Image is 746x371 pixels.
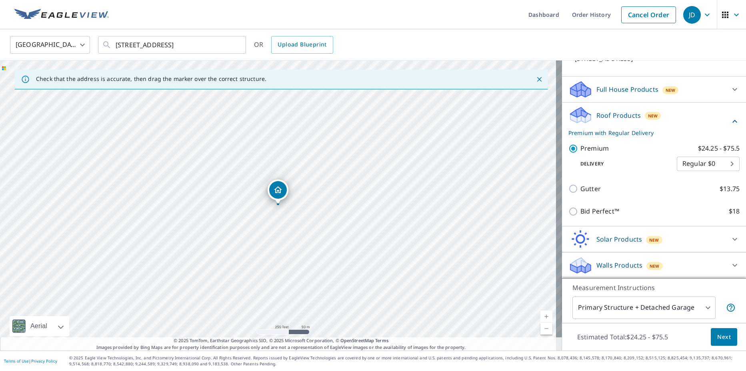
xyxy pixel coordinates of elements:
[540,323,552,335] a: Current Level 17, Zoom Out
[683,6,701,24] div: JD
[571,328,675,346] p: Estimated Total: $24.25 - $75.5
[717,332,731,342] span: Next
[534,74,544,85] button: Close
[36,75,266,83] p: Check that the address is accurate, then drag the marker over the correct structure.
[649,237,659,243] span: New
[572,296,716,319] div: Primary Structure + Detached Garage
[268,179,288,204] div: Dropped pin, building 1, Residential property, 916 Vista Oaks Ln Knoxville, TN 37919
[174,337,388,344] span: © 2025 TomTom, Earthstar Geographics SIO, © 2025 Microsoft Corporation, ©
[572,283,736,292] p: Measurement Instructions
[31,358,57,364] a: Privacy Policy
[677,153,740,175] div: Regular $0
[568,230,740,249] div: Solar ProductsNew
[278,40,326,50] span: Upload Blueprint
[28,316,50,336] div: Aerial
[375,337,388,343] a: Terms
[580,206,619,216] p: Bid Perfect™
[10,316,69,336] div: Aerial
[650,263,660,269] span: New
[568,106,740,137] div: Roof ProductsNewPremium with Regular Delivery
[271,36,333,54] a: Upload Blueprint
[711,328,737,346] button: Next
[648,113,658,119] span: New
[596,111,641,120] p: Roof Products
[340,337,374,343] a: OpenStreetMap
[116,34,230,56] input: Search by address or latitude-longitude
[596,85,658,94] p: Full House Products
[621,6,676,23] a: Cancel Order
[69,355,742,367] p: © 2025 Eagle View Technologies, Inc. and Pictometry International Corp. All Rights Reserved. Repo...
[596,260,642,270] p: Walls Products
[4,358,29,364] a: Terms of Use
[568,80,740,99] div: Full House ProductsNew
[666,87,676,93] span: New
[729,206,740,216] p: $18
[580,143,609,153] p: Premium
[596,234,642,244] p: Solar Products
[726,303,736,313] span: Your report will include the primary structure and a detached garage if one exists.
[720,184,740,194] p: $13.75
[4,359,57,363] p: |
[580,184,601,194] p: Gutter
[568,160,677,167] p: Delivery
[254,36,333,54] div: OR
[540,311,552,323] a: Current Level 17, Zoom In
[698,143,740,153] p: $24.25 - $75.5
[568,256,740,275] div: Walls ProductsNew
[568,129,730,137] p: Premium with Regular Delivery
[10,34,90,56] div: [GEOGRAPHIC_DATA]
[14,9,109,21] img: EV Logo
